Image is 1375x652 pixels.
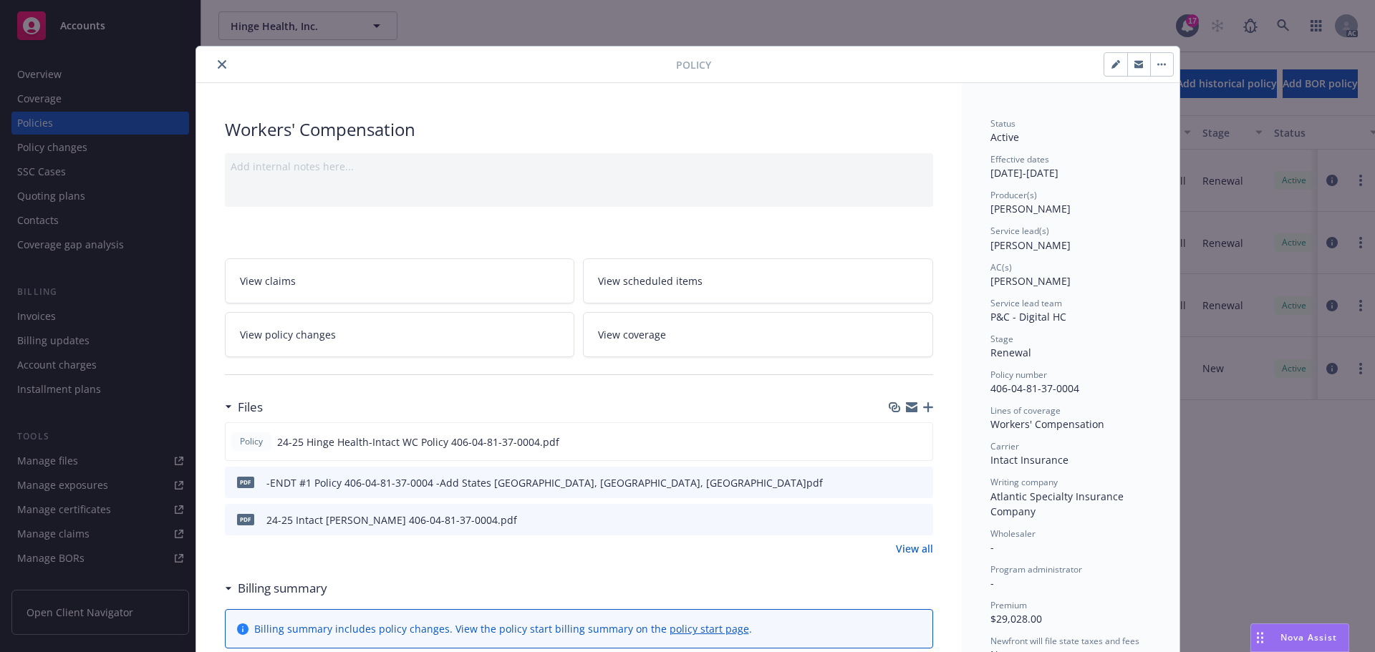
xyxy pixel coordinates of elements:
[1251,624,1269,651] div: Drag to move
[990,381,1079,395] span: 406-04-81-37-0004
[896,541,933,556] a: View all
[990,440,1019,452] span: Carrier
[892,512,903,527] button: download file
[990,333,1013,345] span: Stage
[225,117,933,142] div: Workers' Compensation
[990,202,1071,215] span: [PERSON_NAME]
[990,310,1066,323] span: P&C - Digital HC
[1280,631,1337,643] span: Nova Assist
[990,540,994,554] span: -
[225,398,263,417] div: Files
[892,475,903,490] button: download file
[266,512,517,527] div: 24-25 Intact [PERSON_NAME] 406-04-81-37-0004.pdf
[915,475,927,490] button: preview file
[670,622,749,636] a: policy start page
[990,117,1015,130] span: Status
[225,579,327,598] div: Billing summary
[225,258,575,303] a: View claims
[990,453,1068,467] span: Intact Insurance
[891,434,902,449] button: download file
[990,346,1031,359] span: Renewal
[990,238,1071,252] span: [PERSON_NAME]
[990,527,1036,540] span: Wholesaler
[990,476,1058,488] span: Writing company
[990,599,1027,611] span: Premium
[990,404,1061,417] span: Lines of coverage
[1250,623,1349,652] button: Nova Assist
[990,153,1049,165] span: Effective dates
[990,225,1049,237] span: Service lead(s)
[990,563,1082,575] span: Program administrator
[238,579,327,598] h3: Billing summary
[225,312,575,357] a: View policy changes
[990,490,1126,518] span: Atlantic Specialty Insurance Company
[990,261,1012,273] span: AC(s)
[583,258,933,303] a: View scheduled items
[213,56,231,73] button: close
[598,327,666,342] span: View coverage
[990,297,1062,309] span: Service lead team
[914,434,927,449] button: preview file
[266,475,823,490] div: -ENDT #1 Policy 406-04-81-37-0004 -Add States [GEOGRAPHIC_DATA], [GEOGRAPHIC_DATA], [GEOGRAPHIC_D...
[237,514,254,525] span: pdf
[254,621,752,636] div: Billing summary includes policy changes. View the policy start billing summary on the .
[238,398,263,417] h3: Files
[990,612,1042,626] span: $29,028.00
[676,57,711,72] span: Policy
[915,512,927,527] button: preview file
[237,435,266,448] span: Policy
[990,274,1071,288] span: [PERSON_NAME]
[990,153,1151,180] div: [DATE] - [DATE]
[237,477,254,487] span: pdf
[598,273,703,288] span: View scheduled items
[231,159,927,174] div: Add internal notes here...
[240,327,336,342] span: View policy changes
[990,417,1104,431] span: Workers' Compensation
[990,130,1019,144] span: Active
[583,312,933,357] a: View coverage
[990,635,1139,647] span: Newfront will file state taxes and fees
[990,369,1047,381] span: Policy number
[990,189,1037,201] span: Producer(s)
[277,434,559,449] span: 24-25 Hinge Health-Intact WC Policy 406-04-81-37-0004.pdf
[990,576,994,590] span: -
[240,273,296,288] span: View claims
